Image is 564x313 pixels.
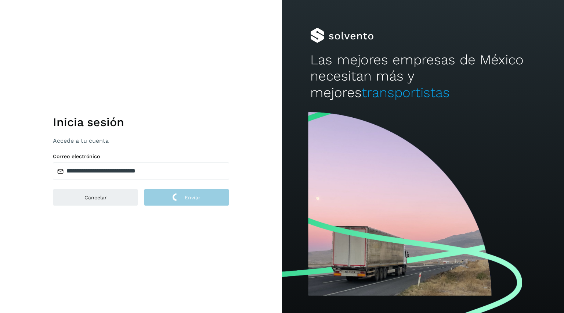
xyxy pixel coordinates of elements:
[84,195,107,200] span: Cancelar
[185,195,200,200] span: Enviar
[310,52,536,101] h2: Las mejores empresas de México necesitan más y mejores
[53,115,229,129] h1: Inicia sesión
[53,137,229,144] p: Accede a tu cuenta
[53,153,229,160] label: Correo electrónico
[362,85,450,100] span: transportistas
[53,189,138,206] button: Cancelar
[144,189,229,206] button: Enviar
